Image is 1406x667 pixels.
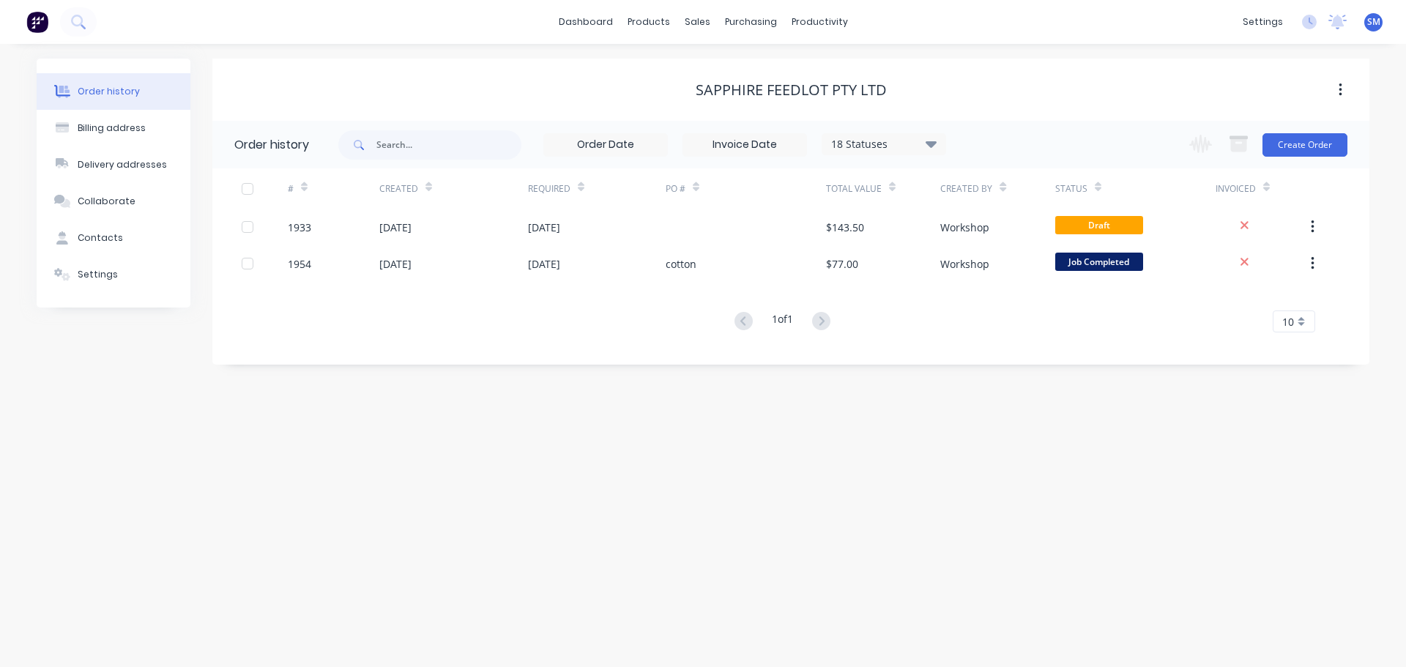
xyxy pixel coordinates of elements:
div: PO # [666,168,826,209]
div: [DATE] [379,220,412,235]
div: Delivery addresses [78,158,167,171]
div: Contacts [78,231,123,245]
img: Factory [26,11,48,33]
button: Create Order [1262,133,1347,157]
button: Order history [37,73,190,110]
div: # [288,182,294,195]
div: Required [528,182,570,195]
span: Draft [1055,216,1143,234]
div: [DATE] [528,256,560,272]
div: Created By [940,182,992,195]
input: Order Date [544,134,667,156]
div: Collaborate [78,195,135,208]
div: Status [1055,182,1087,195]
div: 1954 [288,256,311,272]
div: 1 of 1 [772,311,793,332]
div: Invoiced [1216,168,1307,209]
div: # [288,168,379,209]
div: settings [1235,11,1290,33]
span: Job Completed [1055,253,1143,271]
div: Order history [234,136,309,154]
span: 10 [1282,314,1294,329]
div: $77.00 [826,256,858,272]
div: Settings [78,268,118,281]
span: SM [1367,15,1380,29]
div: Required [528,168,666,209]
button: Billing address [37,110,190,146]
div: Status [1055,168,1216,209]
button: Contacts [37,220,190,256]
div: Sapphire Feedlot Pty Ltd [696,81,887,99]
input: Invoice Date [683,134,806,156]
div: purchasing [718,11,784,33]
div: [DATE] [528,220,560,235]
div: products [620,11,677,33]
div: productivity [784,11,855,33]
div: $143.50 [826,220,864,235]
button: Delivery addresses [37,146,190,183]
div: 1933 [288,220,311,235]
div: Total Value [826,168,940,209]
button: Collaborate [37,183,190,220]
div: Order history [78,85,140,98]
div: Billing address [78,122,146,135]
div: Workshop [940,220,989,235]
div: Created By [940,168,1054,209]
button: Settings [37,256,190,293]
div: PO # [666,182,685,195]
div: cotton [666,256,696,272]
a: dashboard [551,11,620,33]
div: 18 Statuses [822,136,945,152]
div: sales [677,11,718,33]
div: [DATE] [379,256,412,272]
div: Total Value [826,182,882,195]
div: Created [379,168,528,209]
div: Workshop [940,256,989,272]
div: Created [379,182,418,195]
input: Search... [376,130,521,160]
div: Invoiced [1216,182,1256,195]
